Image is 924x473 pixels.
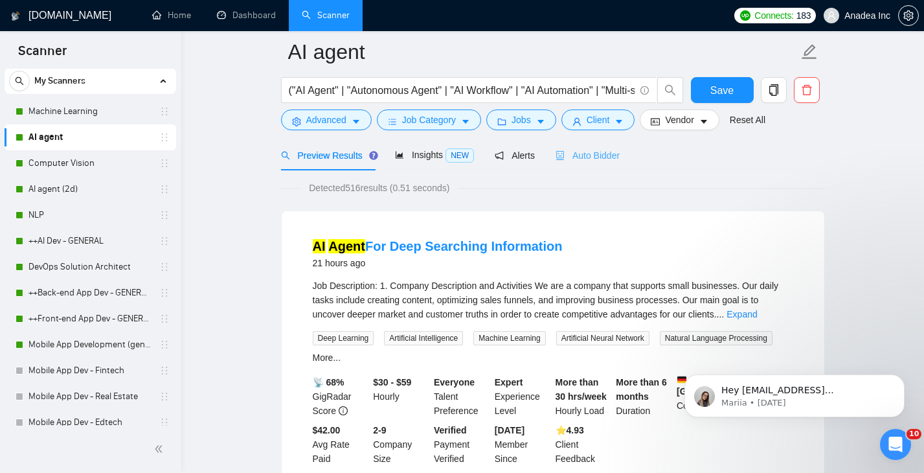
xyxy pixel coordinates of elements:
[159,417,170,428] span: holder
[313,377,344,387] b: 📡 68%
[28,410,152,435] a: Mobile App Dev - Edtech
[492,423,553,466] div: Member Since
[159,391,170,402] span: holder
[880,429,911,460] iframe: Intercom live chat
[310,423,371,466] div: Avg Rate Paid
[370,423,431,466] div: Company Size
[512,113,531,127] span: Jobs
[727,309,757,319] a: Expand
[28,124,152,150] a: AI agent
[495,377,523,387] b: Expert
[660,331,772,345] span: Natural Language Processing
[281,150,374,161] span: Preview Results
[302,10,350,21] a: searchScanner
[473,331,545,345] span: Machine Learning
[159,340,170,350] span: holder
[497,117,506,126] span: folder
[28,332,152,358] a: Mobile App Development (general)
[352,117,361,126] span: caret-down
[368,150,379,161] div: Tooltip anchor
[492,375,553,418] div: Experience Level
[28,98,152,124] a: Machine Learning
[373,377,411,387] b: $30 - $59
[154,443,167,456] span: double-left
[794,77,820,103] button: delete
[300,181,458,195] span: Detected 516 results (0.51 seconds)
[313,239,563,253] a: AI AgentFor Deep Searching Information
[556,151,565,160] span: robot
[461,117,470,126] span: caret-down
[614,117,624,126] span: caret-down
[377,110,481,130] button: barsJob Categorycaret-down
[159,132,170,143] span: holder
[28,384,152,410] a: Mobile App Dev - Real Estate
[289,82,635,98] input: Search Freelance Jobs...
[740,10,750,21] img: upwork-logo.png
[310,375,371,418] div: GigRadar Score
[431,375,492,418] div: Talent Preference
[159,158,170,168] span: holder
[313,255,563,271] div: 21 hours ago
[313,331,374,345] span: Deep Learning
[292,117,301,126] span: setting
[159,106,170,117] span: holder
[761,84,786,96] span: copy
[796,8,811,23] span: 183
[730,113,765,127] a: Reset All
[395,150,474,160] span: Insights
[556,377,607,402] b: More than 30 hrs/week
[339,406,348,415] span: info-circle
[640,110,719,130] button: idcardVendorcaret-down
[434,425,467,435] b: Verified
[486,110,556,130] button: folderJobscaret-down
[561,110,635,130] button: userClientcaret-down
[754,8,793,23] span: Connects:
[553,375,614,418] div: Hourly Load
[159,314,170,324] span: holder
[691,77,754,103] button: Save
[495,425,524,435] b: [DATE]
[28,358,152,384] a: Mobile App Dev - Fintech
[370,375,431,418] div: Hourly
[152,10,191,21] a: homeHome
[761,77,787,103] button: copy
[28,254,152,280] a: DevOps Solution Architect
[159,365,170,376] span: holder
[710,82,734,98] span: Save
[313,239,326,253] mark: AI
[665,113,693,127] span: Vendor
[159,210,170,220] span: holder
[801,43,818,60] span: edit
[8,41,77,69] span: Scanner
[373,425,386,435] b: 2-9
[907,429,921,439] span: 10
[434,377,475,387] b: Everyone
[898,5,919,26] button: setting
[28,176,152,202] a: AI agent (2d)
[28,280,152,306] a: ++Back-end App Dev - GENERAL (cleaned)
[431,423,492,466] div: Payment Verified
[10,76,29,86] span: search
[28,202,152,228] a: NLP
[794,84,819,96] span: delete
[587,113,610,127] span: Client
[313,352,341,363] a: More...
[28,150,152,176] a: Computer Vision
[827,11,836,20] span: user
[328,239,365,253] mark: Agent
[445,148,474,163] span: NEW
[281,151,290,160] span: search
[11,6,20,27] img: logo
[553,423,614,466] div: Client Feedback
[665,347,924,438] iframe: Intercom notifications message
[159,236,170,246] span: holder
[402,113,456,127] span: Job Category
[217,10,276,21] a: dashboardDashboard
[28,228,152,254] a: ++AI Dev - GENERAL
[34,68,85,94] span: My Scanners
[9,71,30,91] button: search
[613,375,674,418] div: Duration
[536,117,545,126] span: caret-down
[658,84,682,96] span: search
